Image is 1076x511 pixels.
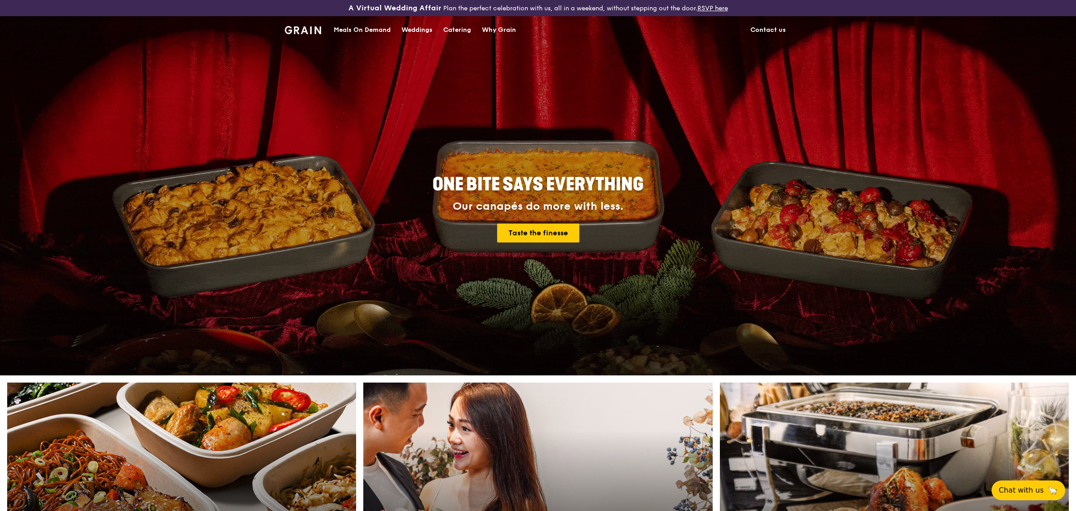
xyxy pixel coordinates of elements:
[334,17,391,44] div: Meals On Demand
[1047,485,1058,496] span: 🦙
[432,174,644,195] span: ONE BITE SAYS EVERYTHING
[745,17,791,44] a: Contact us
[476,17,521,44] a: Why Grain
[697,4,728,12] a: RSVP here
[348,4,441,13] h3: A Virtual Wedding Affair
[992,480,1065,500] button: Chat with us🦙
[999,485,1044,496] span: Chat with us
[376,200,700,213] div: Our canapés do more with less.
[401,17,432,44] div: Weddings
[443,17,471,44] div: Catering
[497,224,579,242] a: Taste the finesse
[285,26,321,34] img: Grain
[396,17,438,44] a: Weddings
[482,17,516,44] div: Why Grain
[285,16,321,43] a: GrainGrain
[438,17,476,44] a: Catering
[279,4,797,13] div: Plan the perfect celebration with us, all in a weekend, without stepping out the door.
